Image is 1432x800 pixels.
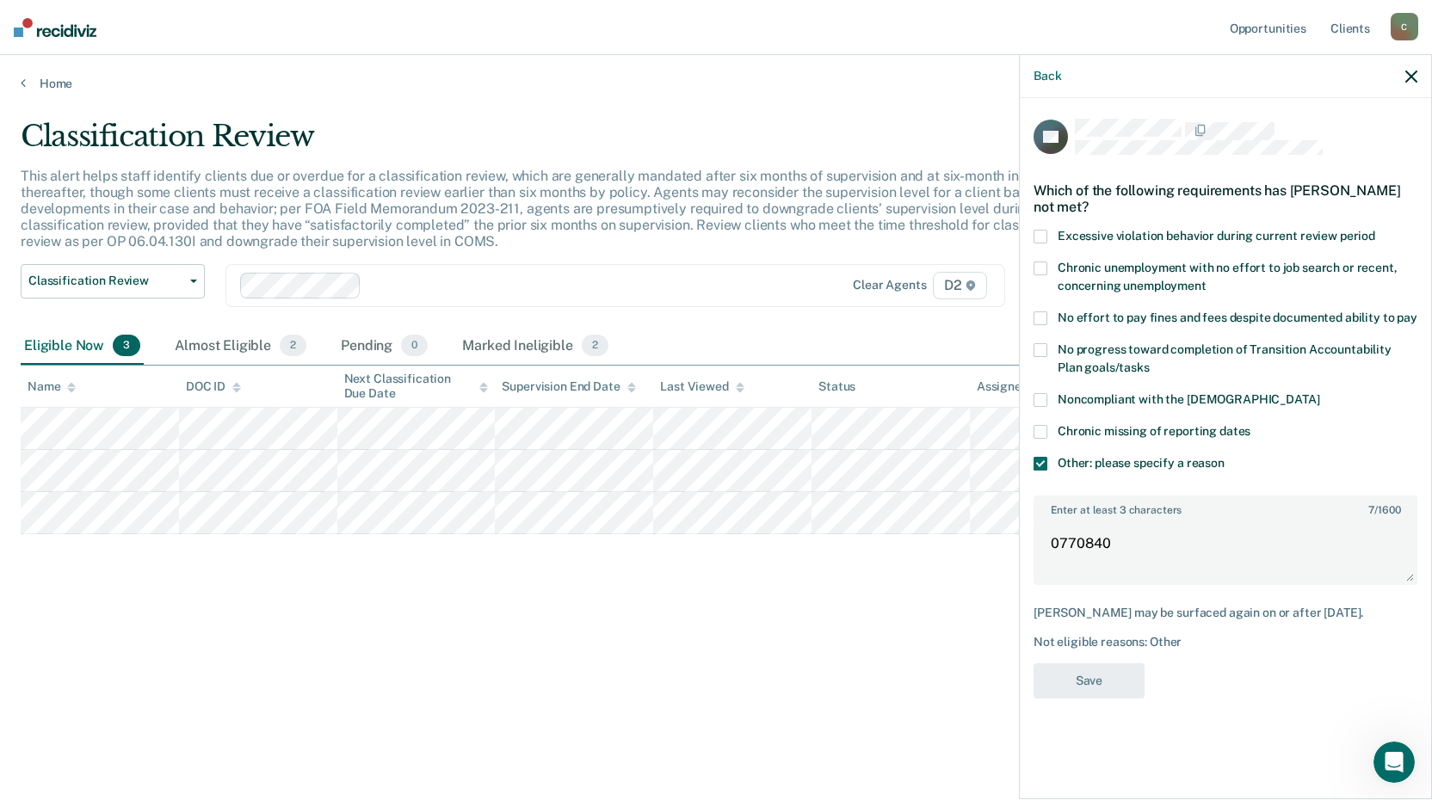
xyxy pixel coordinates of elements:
span: No progress toward completion of Transition Accountability Plan goals/tasks [1058,342,1392,374]
div: Name [28,379,76,394]
span: D2 [933,272,987,299]
iframe: Intercom live chat [1373,742,1415,783]
div: Status [818,379,855,394]
span: / 1600 [1368,504,1400,516]
img: Recidiviz [14,18,96,37]
textarea: 0770840 [1035,520,1416,583]
span: Classification Review [28,274,183,288]
span: 2 [582,335,608,357]
span: 2 [280,335,306,357]
span: 7 [1368,504,1374,516]
div: Marked Ineligible [459,328,612,366]
span: Excessive violation behavior during current review period [1058,229,1375,243]
span: Chronic unemployment with no effort to job search or recent, concerning unemployment [1058,261,1398,292]
span: 0 [401,335,428,357]
a: Home [21,76,1411,91]
div: Assigned to [977,379,1058,394]
div: Pending [337,328,431,366]
p: This alert helps staff identify clients due or overdue for a classification review, which are gen... [21,168,1076,250]
div: C [1391,13,1418,40]
label: Enter at least 3 characters [1035,497,1416,516]
div: Which of the following requirements has [PERSON_NAME] not met? [1034,169,1417,229]
div: Classification Review [21,119,1095,168]
div: DOC ID [186,379,241,394]
div: Last Viewed [660,379,744,394]
div: Eligible Now [21,328,144,366]
span: No effort to pay fines and fees despite documented ability to pay [1058,311,1417,324]
button: Save [1034,663,1145,698]
button: Back [1034,69,1061,83]
div: Supervision End Date [502,379,635,394]
span: Other: please specify a reason [1058,456,1225,470]
div: Next Classification Due Date [344,372,489,401]
div: Not eligible reasons: Other [1034,635,1417,649]
span: Chronic missing of reporting dates [1058,424,1250,438]
div: Almost Eligible [171,328,310,366]
span: 3 [113,335,140,357]
div: Clear agents [853,278,926,292]
div: [PERSON_NAME] may be surfaced again on or after [DATE]. [1034,606,1417,620]
span: Noncompliant with the [DEMOGRAPHIC_DATA] [1058,392,1319,406]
